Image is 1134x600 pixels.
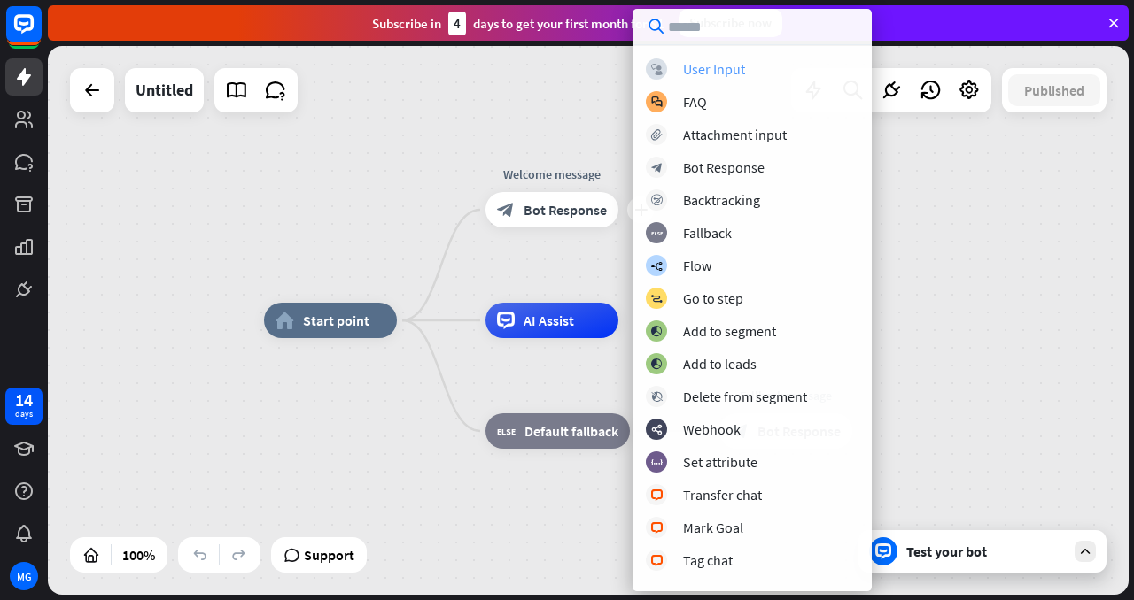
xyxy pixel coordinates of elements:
[683,388,807,405] div: Delete from segment
[10,562,38,590] div: MG
[15,408,33,420] div: days
[650,489,664,501] i: block_livechat
[650,326,663,337] i: block_add_to_segment
[683,158,765,176] div: Bot Response
[448,12,466,35] div: 4
[650,260,663,272] i: builder_tree
[683,519,743,536] div: Mark Goal
[651,64,663,75] i: block_user_input
[650,293,663,304] i: block_goto
[683,289,743,307] div: Go to step
[497,422,516,440] i: block_fallback
[650,522,664,534] i: block_livechat
[683,322,776,340] div: Add to segment
[303,312,369,329] span: Start point
[683,355,757,373] div: Add to leads
[651,391,663,403] i: block_delete_from_segment
[5,388,43,425] a: 14 days
[651,129,663,141] i: block_attachment
[683,191,760,209] div: Backtracking
[372,12,664,35] div: Subscribe in days to get your first month for $1
[304,541,354,569] span: Support
[472,165,632,183] div: Welcome message
[651,227,663,239] i: block_fallback
[651,162,663,173] i: block_bot_response
[683,224,732,242] div: Fallback
[524,312,574,329] span: AI Assist
[650,358,663,370] i: block_add_to_segment
[651,457,663,468] i: block_set_attribute
[14,7,67,60] button: Open LiveChat chat widget
[683,126,787,143] div: Attachment input
[524,201,607,219] span: Bot Response
[683,257,711,274] div: Flow
[1008,74,1100,106] button: Published
[524,422,618,440] span: Default fallback
[651,424,663,435] i: webhooks
[15,392,33,408] div: 14
[651,96,663,108] i: block_faq
[276,312,294,329] i: home_2
[497,201,515,219] i: block_bot_response
[906,542,1066,560] div: Test your bot
[683,93,707,111] div: FAQ
[683,453,757,471] div: Set attribute
[136,68,193,112] div: Untitled
[650,555,664,566] i: block_livechat
[683,486,762,504] div: Transfer chat
[683,551,733,569] div: Tag chat
[651,195,663,206] i: block_backtracking
[117,541,160,569] div: 100%
[683,420,741,438] div: Webhook
[683,60,745,78] div: User Input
